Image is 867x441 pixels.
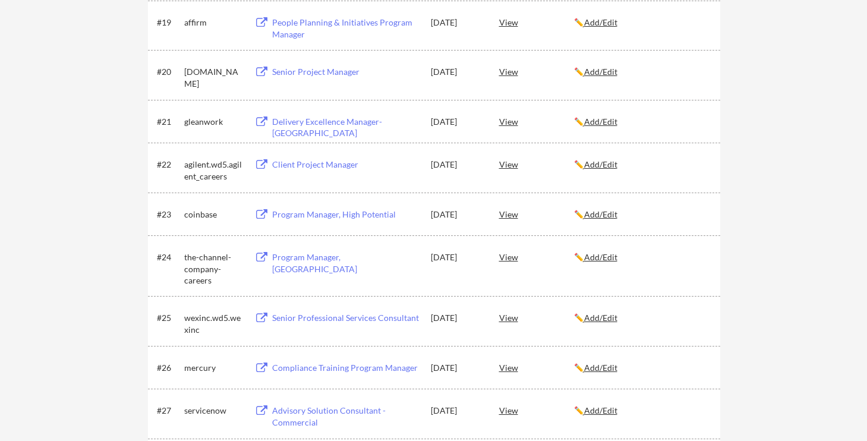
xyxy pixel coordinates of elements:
[584,159,617,169] u: Add/Edit
[574,17,710,29] div: ✏️
[184,362,244,374] div: mercury
[184,17,244,29] div: affirm
[272,17,420,40] div: People Planning & Initiatives Program Manager
[184,159,244,182] div: agilent.wd5.agilent_careers
[157,312,180,324] div: #25
[431,17,483,29] div: [DATE]
[157,251,180,263] div: #24
[431,116,483,128] div: [DATE]
[157,159,180,171] div: #22
[272,209,420,220] div: Program Manager, High Potential
[431,209,483,220] div: [DATE]
[431,362,483,374] div: [DATE]
[184,209,244,220] div: coinbase
[184,405,244,417] div: servicenow
[584,67,617,77] u: Add/Edit
[499,61,574,82] div: View
[584,209,617,219] u: Add/Edit
[184,66,244,89] div: [DOMAIN_NAME]
[272,405,420,428] div: Advisory Solution Consultant - Commercial
[584,17,617,27] u: Add/Edit
[574,251,710,263] div: ✏️
[499,399,574,421] div: View
[431,159,483,171] div: [DATE]
[184,116,244,128] div: gleanwork
[574,66,710,78] div: ✏️
[499,111,574,132] div: View
[431,405,483,417] div: [DATE]
[499,11,574,33] div: View
[272,251,420,275] div: Program Manager, [GEOGRAPHIC_DATA]
[574,362,710,374] div: ✏️
[499,246,574,267] div: View
[272,116,420,139] div: Delivery Excellence Manager- [GEOGRAPHIC_DATA]
[272,362,420,374] div: Compliance Training Program Manager
[431,251,483,263] div: [DATE]
[584,116,617,127] u: Add/Edit
[584,405,617,415] u: Add/Edit
[157,405,180,417] div: #27
[157,362,180,374] div: #26
[584,363,617,373] u: Add/Edit
[272,66,420,78] div: Senior Project Manager
[574,116,710,128] div: ✏️
[184,251,244,286] div: the-channel-company-careers
[584,313,617,323] u: Add/Edit
[574,209,710,220] div: ✏️
[499,307,574,328] div: View
[574,405,710,417] div: ✏️
[157,209,180,220] div: #23
[157,116,180,128] div: #21
[499,357,574,378] div: View
[499,203,574,225] div: View
[157,17,180,29] div: #19
[431,66,483,78] div: [DATE]
[584,252,617,262] u: Add/Edit
[574,159,710,171] div: ✏️
[272,159,420,171] div: Client Project Manager
[431,312,483,324] div: [DATE]
[272,312,420,324] div: Senior Professional Services Consultant
[184,312,244,335] div: wexinc.wd5.wexinc
[157,66,180,78] div: #20
[574,312,710,324] div: ✏️
[499,153,574,175] div: View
